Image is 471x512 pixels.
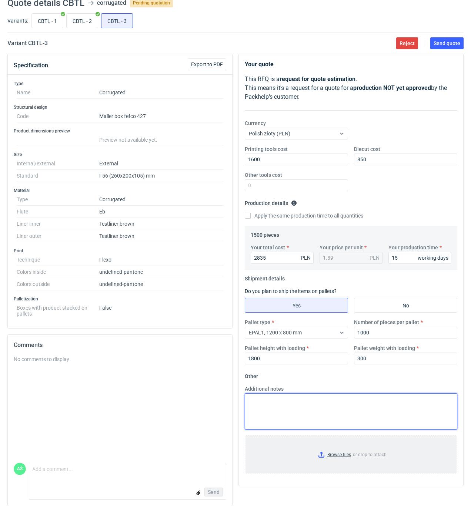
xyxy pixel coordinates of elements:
dd: undefined-pantone [99,278,223,290]
button: Reject [396,37,418,49]
div: PLN [370,254,380,262]
strong: Your quote [245,61,274,68]
h3: Product dimensions preview [14,128,226,134]
dt: Colors inside [17,266,99,278]
dt: Type [17,193,99,206]
label: Your total cost [251,244,285,251]
span: EPAL1, 1200 x 800 mm [249,330,302,336]
h2: Variant CBTL - 3 [7,39,48,48]
input: 0 [354,353,457,364]
figcaption: AŚ [14,463,26,475]
h3: Type [14,81,226,87]
dt: Colors outside [17,278,99,290]
dd: Mailer box fefco 427 [99,110,223,122]
label: or drop to attach [245,436,457,474]
label: Yes [245,298,348,313]
dt: Technique [17,254,99,266]
span: Preview not available yet. [99,137,157,143]
label: Pallet type [245,319,270,326]
h3: Size [14,152,226,158]
dt: Internal/external [17,158,99,170]
legend: Production details [245,197,297,206]
dd: undefined-pantone [99,266,223,278]
label: CBTL - 2 [66,13,98,28]
strong: request for quote estimation [280,75,355,82]
dt: Code [17,110,99,122]
dd: Testliner brown [99,230,223,242]
div: Adrian Świerżewski [14,463,26,475]
label: Other tools cost [245,171,282,179]
label: Your production time [388,244,438,251]
dt: Liner inner [17,218,99,230]
dt: Liner outer [17,230,99,242]
label: Do you plan to ship the items on pallets? [245,288,337,294]
dd: Corrugated [99,193,223,206]
span: Export to PDF [191,62,223,67]
label: Variants: [7,17,28,24]
h3: Structural design [14,104,226,110]
input: 0 [245,154,348,165]
h2: Comments [14,341,226,350]
label: No [354,298,457,313]
button: Send [204,488,223,496]
legend: Shipment details [245,273,285,282]
span: Send [208,489,220,495]
label: Pallet height with loading [245,344,305,352]
div: working days [418,254,448,262]
span: Reject [400,41,415,46]
dt: Name [17,87,99,99]
label: Currency [245,119,266,127]
dt: Flute [17,206,99,218]
input: 0 [354,154,457,165]
span: Polish złoty (PLN) [249,131,290,137]
dd: Eb [99,206,223,218]
input: 0 [245,353,348,364]
label: Printing tools cost [245,145,288,153]
label: Pallet weight with loading [354,344,415,352]
input: 0 [388,252,451,264]
h3: Material [14,188,226,193]
label: Your price per unit [320,244,363,251]
h3: Print [14,248,226,254]
label: Apply the same production time to all quantities [245,212,363,219]
label: Diecut cost [354,145,380,153]
input: 0 [354,327,457,338]
dt: Boxes with product stacked on pallets [17,302,99,317]
strong: production NOT yet approved [353,84,431,91]
dt: Standard [17,170,99,182]
button: Export to PDF [188,58,226,70]
input: 0 [251,252,314,264]
div: No comments to display [14,356,226,363]
span: Send quote [434,41,460,46]
h3: Palletization [14,296,226,302]
legend: 1500 pieces [251,229,279,238]
label: CBTL - 3 [101,13,133,28]
legend: Other [245,370,258,379]
div: PLN [301,254,311,262]
dd: Testliner brown [99,218,223,230]
label: Number of pieces per pallet [354,319,419,326]
dd: F56 (260x200x105) mm [99,170,223,182]
label: Additional notes [245,385,284,393]
dd: Flexo [99,254,223,266]
input: 0 [245,179,348,191]
button: Send quote [430,37,464,49]
dd: False [99,302,223,317]
button: Specification [14,57,48,74]
dd: External [99,158,223,170]
label: CBTL - 1 [31,13,63,28]
dd: Corrugated [99,87,223,99]
p: This RFQ is a . This means it's a request for a quote for a by the Packhelp's customer. [245,75,457,101]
